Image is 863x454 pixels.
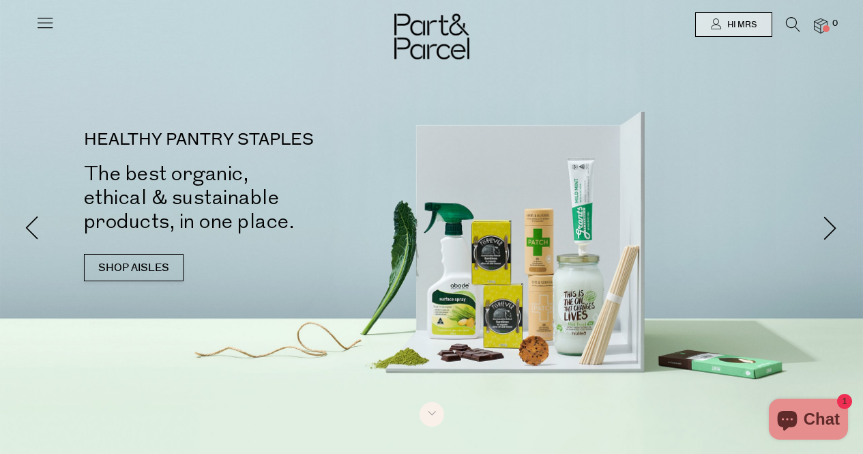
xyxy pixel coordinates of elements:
[765,399,852,443] inbox-online-store-chat: Shopify online store chat
[829,18,841,30] span: 0
[84,254,184,281] a: SHOP AISLES
[724,19,757,31] span: Hi Mrs
[84,162,452,233] h2: The best organic, ethical & sustainable products, in one place.
[814,18,828,33] a: 0
[84,132,452,148] p: HEALTHY PANTRY STAPLES
[394,14,469,59] img: Part&Parcel
[695,12,772,37] a: Hi Mrs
